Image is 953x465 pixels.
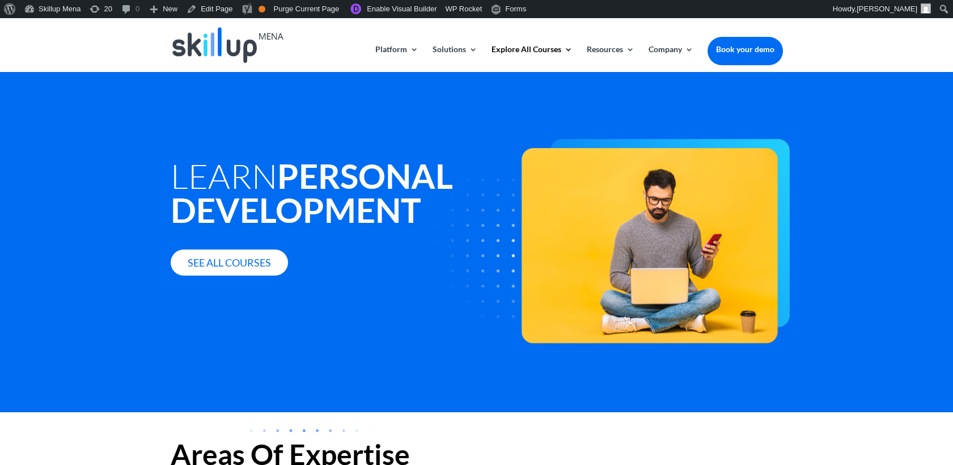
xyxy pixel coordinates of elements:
[171,250,288,276] a: See all courses
[435,117,790,344] img: PersonalDevelopmentCover
[492,45,573,72] a: Explore All Courses
[433,45,477,72] a: Solutions
[172,27,283,63] img: Skillup Mena
[708,37,783,62] a: Book your demo
[764,343,953,465] iframe: Chat Widget
[375,45,418,72] a: Platform
[587,45,634,72] a: Resources
[171,159,524,232] h1: Learn
[857,5,917,13] span: [PERSON_NAME]
[649,45,693,72] a: Company
[259,6,265,12] div: OK
[171,155,453,230] strong: Personal Development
